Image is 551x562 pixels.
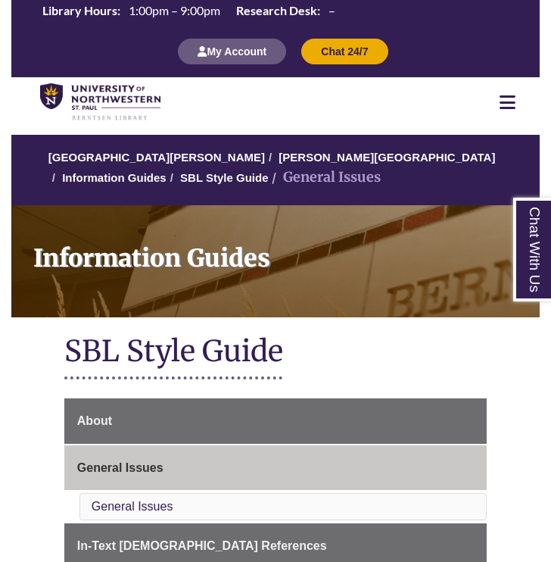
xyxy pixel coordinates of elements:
[77,414,112,427] span: About
[64,445,487,491] a: General Issues
[178,45,286,58] a: My Account
[40,83,160,121] img: UNWSP Library Logo
[64,333,487,373] h1: SBL Style Guide
[92,500,173,513] a: General Issues
[77,461,163,474] span: General Issues
[36,2,123,19] th: Library Hours:
[11,205,540,317] a: Information Guides
[77,539,327,552] span: In-Text [DEMOGRAPHIC_DATA] References
[62,171,167,184] a: Information Guides
[48,151,265,164] a: [GEOGRAPHIC_DATA][PERSON_NAME]
[279,151,495,164] a: [PERSON_NAME][GEOGRAPHIC_DATA]
[328,3,335,17] span: –
[36,2,341,23] a: Hours Today
[268,167,381,189] li: General Issues
[36,2,341,21] table: Hours Today
[301,39,388,64] button: Chat 24/7
[129,3,220,17] span: 1:00pm – 9:00pm
[180,171,268,184] a: SBL Style Guide
[23,205,540,298] h1: Information Guides
[230,2,322,19] th: Research Desk:
[178,39,286,64] button: My Account
[64,398,487,444] a: About
[301,45,388,58] a: Chat 24/7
